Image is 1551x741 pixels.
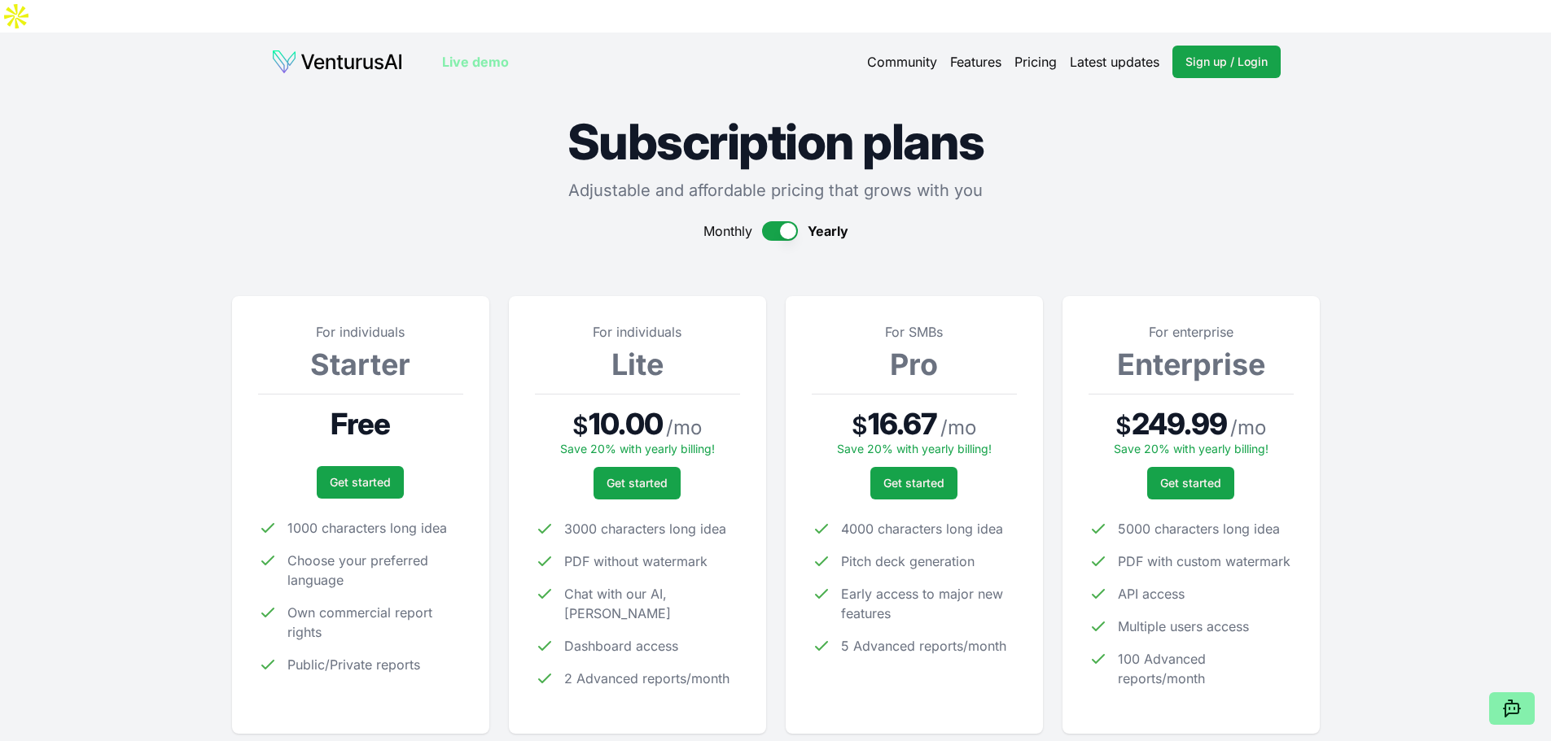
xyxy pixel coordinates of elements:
[232,117,1320,166] h1: Subscription plans
[868,408,938,440] span: 16.67
[1089,348,1294,381] h3: Enterprise
[572,411,589,440] span: $
[940,415,976,441] span: / mo
[232,179,1320,202] p: Adjustable and affordable pricing that grows with you
[852,411,868,440] span: $
[271,49,403,75] img: logo
[1132,408,1227,440] span: 249.99
[841,519,1003,538] span: 4000 characters long idea
[812,348,1017,381] h3: Pro
[1014,52,1057,72] a: Pricing
[1118,617,1249,636] span: Multiple users access
[1118,649,1294,688] span: 100 Advanced reports/month
[564,669,729,688] span: 2 Advanced reports/month
[1118,551,1290,571] span: PDF with custom watermark
[535,348,740,381] h3: Lite
[258,348,463,381] h3: Starter
[287,518,447,538] span: 1000 characters long idea
[703,221,752,241] span: Monthly
[331,408,390,440] span: Free
[808,221,848,241] span: Yearly
[535,322,740,342] p: For individuals
[950,52,1001,72] a: Features
[1070,52,1159,72] a: Latest updates
[1147,467,1234,499] a: Get started
[867,52,937,72] a: Community
[564,551,708,571] span: PDF without watermark
[560,442,715,455] span: Save 20% with yearly billing!
[287,551,463,590] span: Choose your preferred language
[564,584,740,623] span: Chat with our AI, [PERSON_NAME]
[287,603,463,642] span: Own commercial report rights
[812,322,1017,342] p: For SMBs
[1114,442,1268,455] span: Save 20% with yearly billing!
[594,467,681,499] a: Get started
[1230,415,1266,441] span: / mo
[442,52,509,72] a: Live demo
[317,466,404,499] a: Get started
[589,408,663,440] span: 10.00
[1172,46,1281,78] a: Sign up / Login
[841,636,1006,656] span: 5 Advanced reports/month
[1118,584,1185,604] span: API access
[837,442,992,455] span: Save 20% with yearly billing!
[287,655,420,674] span: Public/Private reports
[564,636,678,656] span: Dashboard access
[258,322,463,342] p: For individuals
[1185,54,1268,70] span: Sign up / Login
[564,519,726,538] span: 3000 characters long idea
[1118,519,1280,538] span: 5000 characters long idea
[841,584,1017,623] span: Early access to major new features
[1089,322,1294,342] p: For enterprise
[666,415,702,441] span: / mo
[841,551,975,571] span: Pitch deck generation
[1115,411,1132,440] span: $
[870,467,957,499] a: Get started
